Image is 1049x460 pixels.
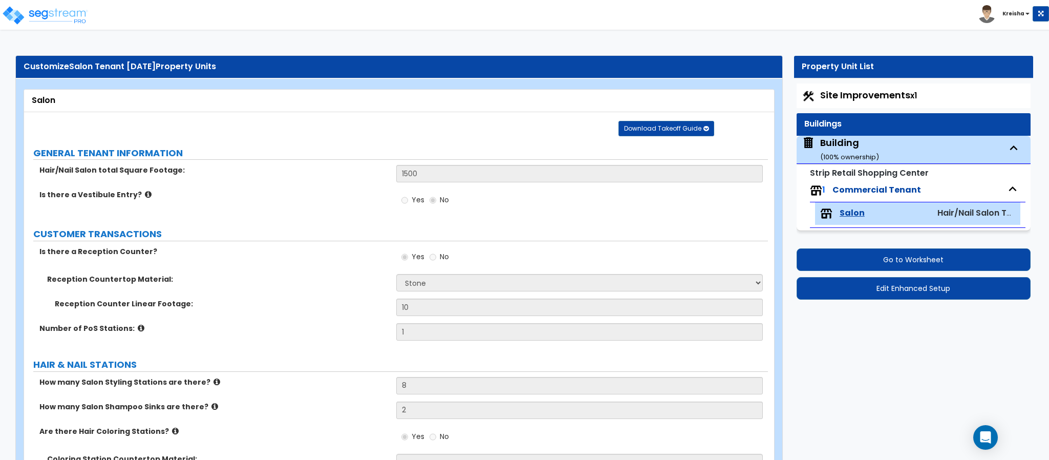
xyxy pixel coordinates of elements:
[39,377,389,387] label: How many Salon Styling Stations are there?
[39,246,389,257] label: Is there a Reception Counter?
[39,165,389,175] label: Hair/Nail Salon total Square Footage:
[810,184,822,197] img: tenants.png
[47,274,389,284] label: Reception Countertop Material:
[138,324,144,332] i: click for more info!
[412,252,424,262] span: Yes
[430,252,436,263] input: No
[440,431,449,442] span: No
[440,195,449,205] span: No
[33,227,768,241] label: CUSTOMER TRANSACTIONS
[820,136,879,162] div: Building
[820,89,917,101] span: Site Improvements
[810,167,929,179] small: Strip Retail Shopping Center
[172,427,179,435] i: click for more info!
[978,5,996,23] img: avatar.png
[802,136,815,150] img: building.svg
[624,124,701,133] span: Download Takeoff Guide
[39,426,389,436] label: Are there Hair Coloring Stations?
[2,5,89,26] img: logo_pro_r.png
[973,425,998,450] div: Open Intercom Messenger
[211,403,218,410] i: click for more info!
[39,323,389,333] label: Number of PoS Stations:
[39,402,389,412] label: How many Salon Shampoo Sinks are there?
[39,190,389,200] label: Is there a Vestibule Entry?
[55,299,389,309] label: Reception Counter Linear Footage:
[440,252,449,262] span: No
[33,358,768,371] label: HAIR & NAIL STATIONS
[937,207,1031,219] span: Hair/Nail Salon Tenant
[401,431,408,443] input: Yes
[213,378,220,386] i: click for more info!
[820,207,832,220] img: tenants.png
[804,118,1023,130] div: Buildings
[69,60,156,72] span: Salon Tenant [DATE]
[412,431,424,442] span: Yes
[33,147,768,160] label: GENERAL TENANT INFORMATION
[430,195,436,206] input: No
[430,431,436,443] input: No
[820,152,879,162] small: ( 100 % ownership)
[822,184,825,196] span: 1
[401,252,408,263] input: Yes
[840,207,865,219] span: Salon
[412,195,424,205] span: Yes
[1002,10,1024,17] b: Kreisha
[797,277,1031,300] button: Edit Enhanced Setup
[802,90,815,103] img: Construction.png
[618,121,714,136] button: Download Takeoff Guide
[832,184,921,196] span: Commercial Tenant
[802,61,1025,73] div: Property Unit List
[24,61,775,73] div: Customize Property Units
[802,136,879,162] span: Building
[145,191,152,198] i: click for more info!
[797,248,1031,271] button: Go to Worksheet
[910,90,917,101] small: x1
[32,95,766,107] div: Salon
[401,195,408,206] input: Yes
